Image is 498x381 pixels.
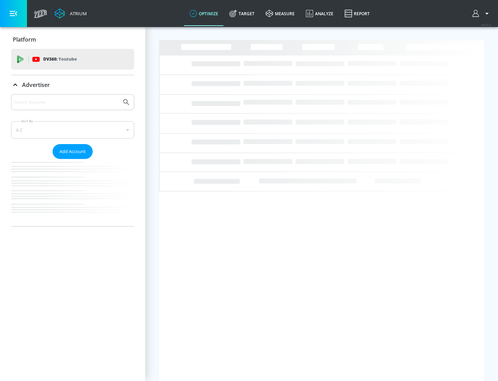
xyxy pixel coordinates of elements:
[11,30,134,49] div: Platform
[58,55,77,63] p: Youtube
[11,121,134,139] div: A-Z
[224,1,260,26] a: Target
[43,55,77,63] p: DV360:
[59,148,86,156] span: Add Account
[481,23,491,27] span: v 4.22.2
[184,1,224,26] a: optimize
[20,119,35,123] label: Sort By
[14,98,119,107] input: Search by name
[339,1,375,26] a: Report
[11,94,134,226] div: Advertiser
[55,8,87,19] a: Atrium
[300,1,339,26] a: Analyze
[11,49,134,70] div: DV360: Youtube
[13,36,36,43] p: Platform
[22,81,50,89] p: Advertiser
[260,1,300,26] a: measure
[53,144,93,159] button: Add Account
[11,75,134,95] div: Advertiser
[11,159,134,226] nav: list of Advertiser
[67,10,87,17] div: Atrium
